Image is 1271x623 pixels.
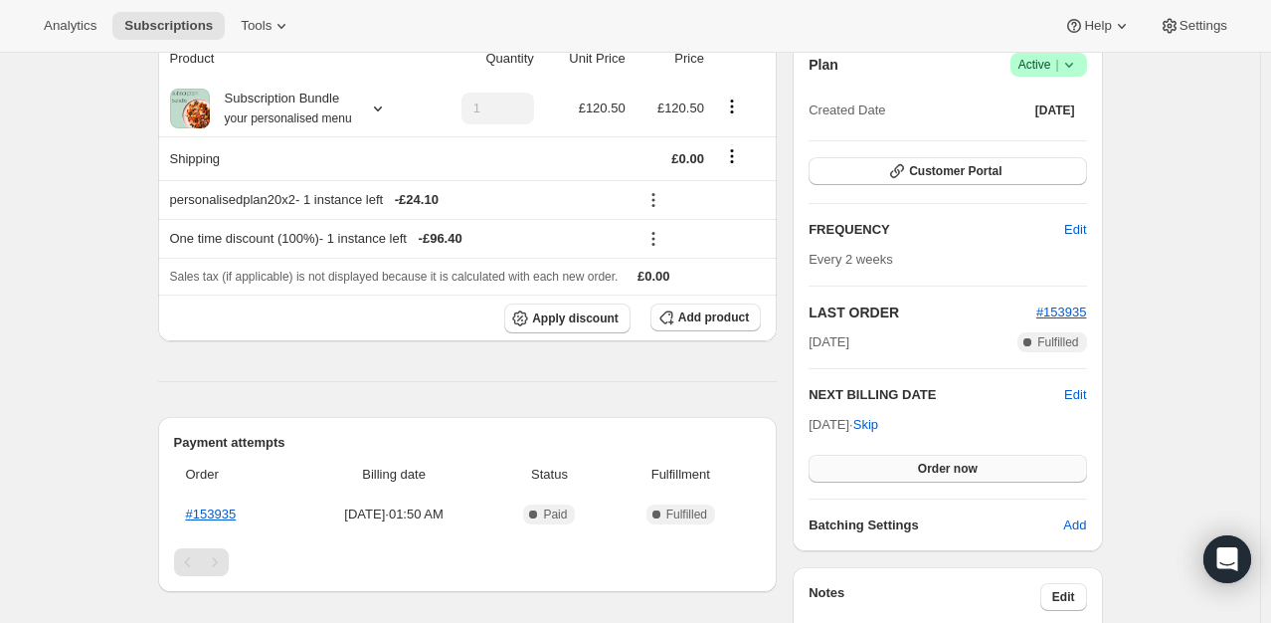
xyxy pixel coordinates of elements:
[918,461,978,477] span: Order now
[174,433,762,453] h2: Payment attempts
[613,465,750,485] span: Fulfillment
[716,145,748,167] button: Shipping actions
[809,220,1064,240] h2: FREQUENCY
[809,455,1086,483] button: Order now
[540,37,632,81] th: Unit Price
[1036,303,1087,322] button: #153935
[170,229,626,249] div: One time discount (100%) - 1 instance left
[1063,516,1086,535] span: Add
[809,55,838,75] h2: Plan
[532,311,619,326] span: Apply discount
[809,417,878,432] span: [DATE] ·
[809,101,885,120] span: Created Date
[1035,103,1075,118] span: [DATE]
[543,507,567,522] span: Paid
[632,37,710,81] th: Price
[579,101,626,115] span: £120.50
[666,507,707,522] span: Fulfilled
[1064,220,1086,240] span: Edit
[427,37,540,81] th: Quantity
[395,190,439,210] span: - £24.10
[1040,583,1087,611] button: Edit
[678,310,749,325] span: Add product
[174,548,762,576] nav: Pagination
[158,37,427,81] th: Product
[809,583,1040,611] h3: Notes
[1052,589,1075,605] span: Edit
[650,304,761,331] button: Add product
[504,304,631,333] button: Apply discount
[419,229,462,249] span: - £96.40
[1036,305,1087,319] a: #153935
[1018,55,1079,75] span: Active
[1055,57,1058,73] span: |
[158,136,427,180] th: Shipping
[112,12,225,40] button: Subscriptions
[809,303,1036,322] h2: LAST ORDER
[170,190,626,210] div: personalisedplan20x2 - 1 instance left
[809,385,1064,405] h2: NEXT BILLING DATE
[1180,18,1227,34] span: Settings
[1064,385,1086,405] button: Edit
[809,157,1086,185] button: Customer Portal
[1051,510,1098,541] button: Add
[241,18,272,34] span: Tools
[1084,18,1111,34] span: Help
[229,12,303,40] button: Tools
[637,269,670,284] span: £0.00
[498,465,600,485] span: Status
[809,516,1063,535] h6: Batching Settings
[186,507,237,521] a: #153935
[32,12,108,40] button: Analytics
[909,163,1001,179] span: Customer Portal
[809,332,849,352] span: [DATE]
[853,415,878,435] span: Skip
[225,111,352,125] small: your personalised menu
[1203,535,1251,583] div: Open Intercom Messenger
[1052,12,1143,40] button: Help
[170,270,619,284] span: Sales tax (if applicable) is not displayed because it is calculated with each new order.
[301,465,487,485] span: Billing date
[657,101,704,115] span: £120.50
[301,505,487,524] span: [DATE] · 01:50 AM
[210,89,352,128] div: Subscription Bundle
[170,89,210,128] img: product img
[809,252,893,267] span: Every 2 weeks
[1023,97,1087,124] button: [DATE]
[1037,334,1078,350] span: Fulfilled
[1148,12,1239,40] button: Settings
[1052,214,1098,246] button: Edit
[174,453,295,497] th: Order
[841,409,890,441] button: Skip
[44,18,96,34] span: Analytics
[716,96,748,117] button: Product actions
[671,151,704,166] span: £0.00
[124,18,213,34] span: Subscriptions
